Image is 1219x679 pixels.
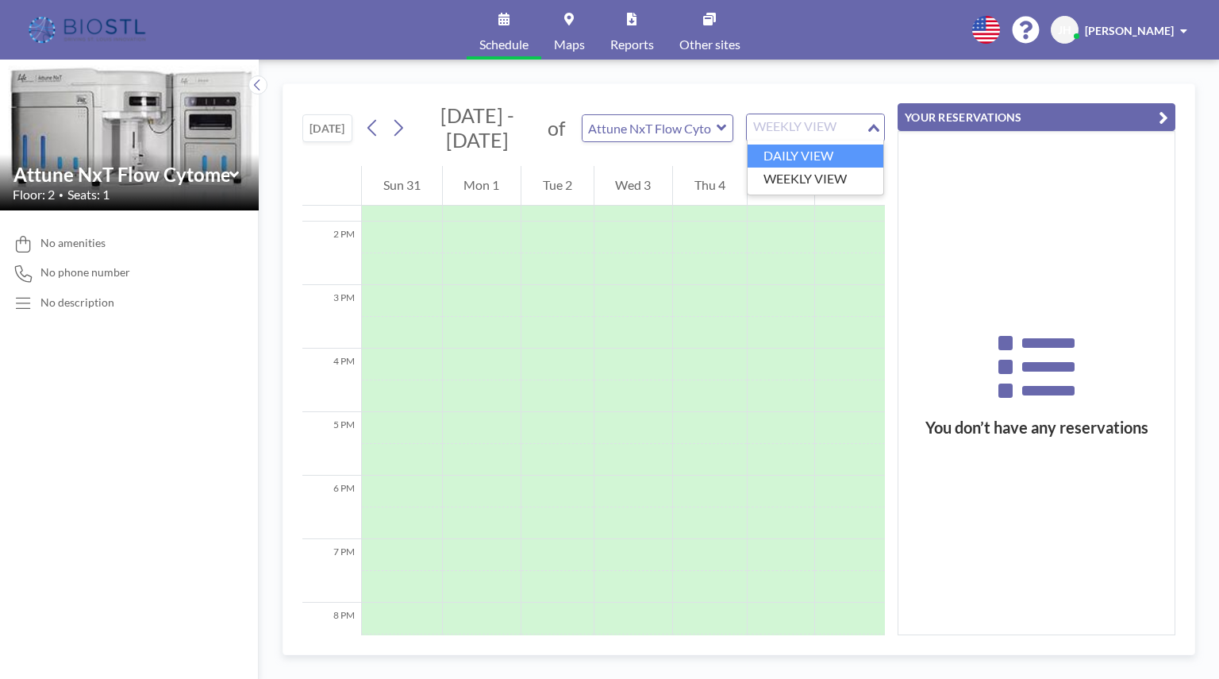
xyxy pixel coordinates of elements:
[898,418,1175,438] h3: You don’t have any reservations
[673,166,747,206] div: Thu 4
[25,14,152,46] img: organization-logo
[583,115,717,141] input: Attune NxT Flow Cytometer - Bench #25
[748,118,864,138] input: Search for option
[302,539,361,603] div: 7 PM
[40,265,130,280] span: No phone number
[1085,24,1174,37] span: [PERSON_NAME]
[748,168,883,191] li: WEEKLY VIEW
[679,38,740,51] span: Other sites
[748,145,883,168] li: DAILY VIEW
[302,285,361,349] div: 3 PM
[302,349,361,412] div: 4 PM
[548,116,565,141] span: of
[40,236,106,250] span: No amenities
[302,222,361,285] div: 2 PM
[898,103,1175,131] button: YOUR RESERVATIONS
[747,114,884,141] div: Search for option
[1058,23,1071,37] span: JH
[40,295,114,310] div: No description
[440,103,514,152] span: [DATE] - [DATE]
[302,114,352,142] button: [DATE]
[554,38,585,51] span: Maps
[521,166,594,206] div: Tue 2
[443,166,521,206] div: Mon 1
[479,38,529,51] span: Schedule
[362,166,442,206] div: Sun 31
[610,38,654,51] span: Reports
[302,603,361,666] div: 8 PM
[302,476,361,539] div: 6 PM
[59,190,63,200] span: •
[13,187,55,203] span: Floor: 2
[13,163,229,186] input: Attune NxT Flow Cytometer - Bench #25
[594,166,673,206] div: Wed 3
[67,187,110,203] span: Seats: 1
[302,412,361,476] div: 5 PM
